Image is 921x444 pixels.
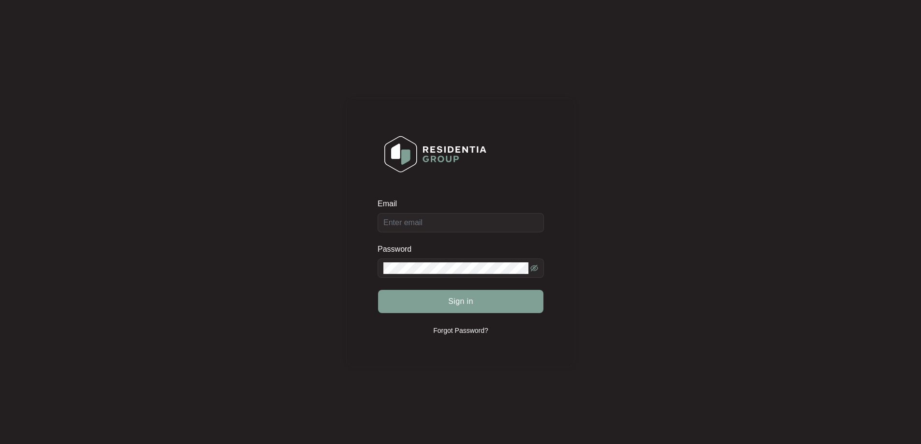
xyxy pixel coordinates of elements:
[378,129,493,179] img: Login Logo
[378,199,404,209] label: Email
[448,296,473,307] span: Sign in
[433,326,488,335] p: Forgot Password?
[378,290,543,313] button: Sign in
[378,213,544,232] input: Email
[530,264,538,272] span: eye-invisible
[378,244,419,254] label: Password
[383,262,528,274] input: Password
